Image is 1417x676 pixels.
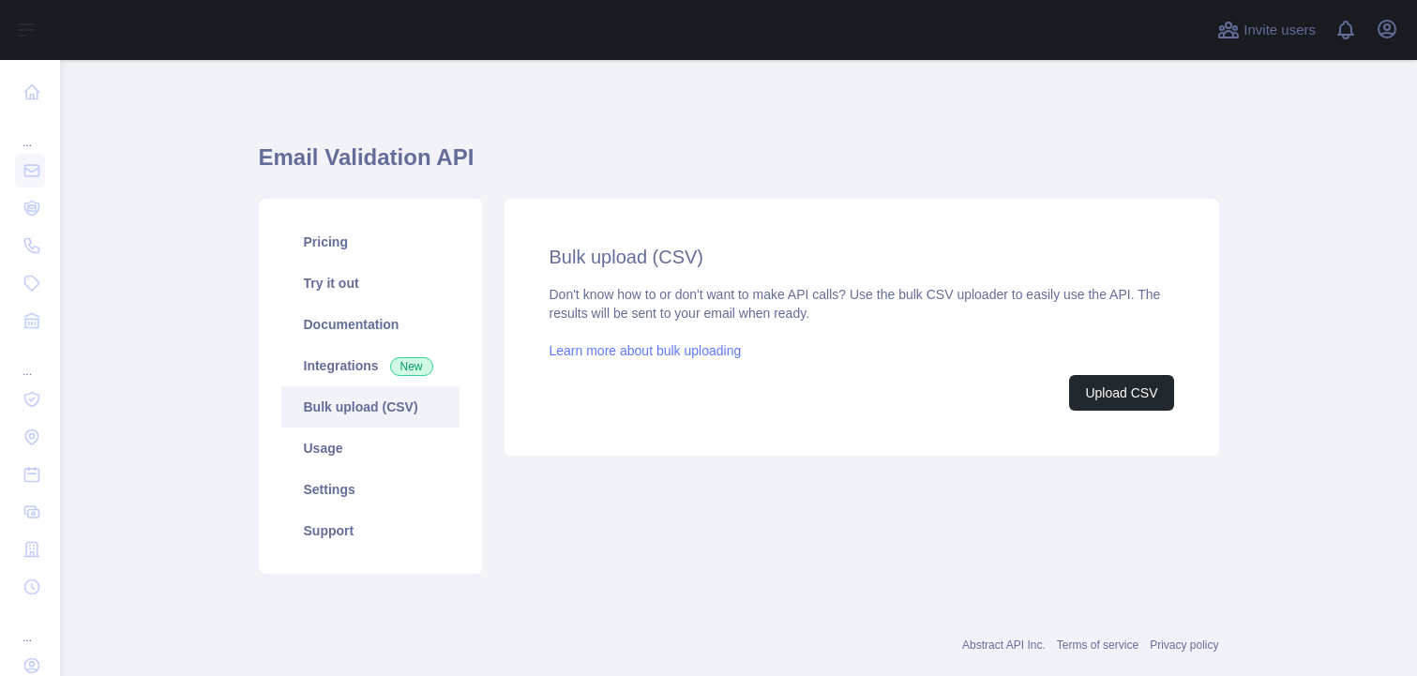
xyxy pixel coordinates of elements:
a: Usage [281,428,460,469]
div: ... [15,113,45,150]
a: Try it out [281,263,460,304]
h1: Email Validation API [259,143,1219,188]
a: Bulk upload (CSV) [281,386,460,428]
a: Support [281,510,460,551]
a: Pricing [281,221,460,263]
a: Integrations New [281,345,460,386]
button: Upload CSV [1069,375,1173,411]
h2: Bulk upload (CSV) [550,244,1174,270]
span: New [390,357,433,376]
a: Abstract API Inc. [962,638,1046,652]
a: Privacy policy [1150,638,1218,652]
a: Learn more about bulk uploading [550,343,742,358]
a: Terms of service [1057,638,1138,652]
span: Invite users [1244,20,1316,41]
div: ... [15,608,45,645]
button: Invite users [1213,15,1319,45]
div: ... [15,341,45,379]
a: Documentation [281,304,460,345]
div: Don't know how to or don't want to make API calls? Use the bulk CSV uploader to easily use the AP... [550,285,1174,411]
a: Settings [281,469,460,510]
